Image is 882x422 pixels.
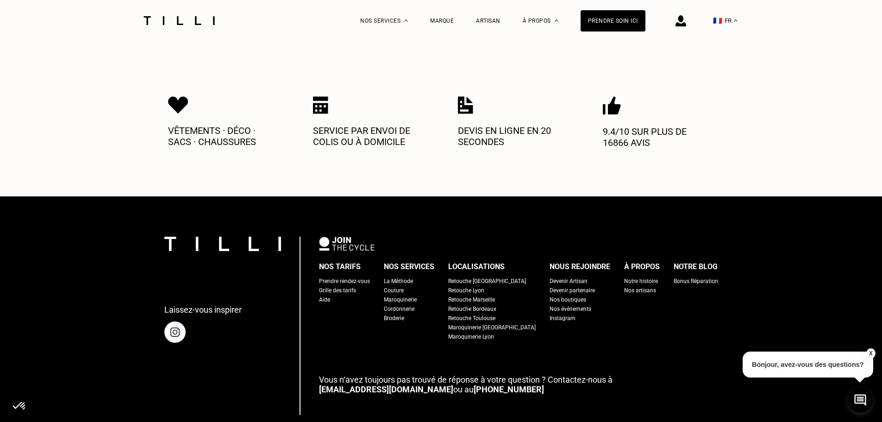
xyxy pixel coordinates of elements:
a: Prendre soin ici [581,10,645,31]
p: Vêtements · Déco · Sacs · Chaussures [168,125,279,147]
a: Nos événements [550,304,591,314]
img: Menu déroulant à propos [555,19,558,22]
button: X [866,348,875,359]
img: Logo du service de couturière Tilli [140,16,218,25]
p: Devis en ligne en 20 secondes [458,125,569,147]
a: Retouche Bordeaux [448,304,496,314]
a: Retouche [GEOGRAPHIC_DATA] [448,277,526,286]
a: Retouche Lyon [448,286,484,295]
span: 🇫🇷 [713,16,722,25]
a: Retouche Toulouse [448,314,495,323]
a: Devenir Artisan [550,277,588,286]
img: Icon [168,96,188,114]
p: 9.4/10 sur plus de 16866 avis [603,126,714,148]
a: La Méthode [384,277,413,286]
a: Artisan [476,18,500,24]
a: Prendre rendez-vous [319,277,370,286]
div: Nos services [384,260,434,274]
img: logo Join The Cycle [319,237,375,251]
div: Notre blog [674,260,718,274]
a: Maroquinerie [GEOGRAPHIC_DATA] [448,323,536,332]
a: Broderie [384,314,404,323]
a: [PHONE_NUMBER] [474,384,544,394]
div: Localisations [448,260,505,274]
p: Laissez-vous inspirer [164,305,242,315]
p: ou au [319,375,718,394]
a: Marque [430,18,454,24]
img: icône connexion [676,15,686,26]
div: Nous rejoindre [550,260,610,274]
a: Notre histoire [624,277,658,286]
a: Bonus Réparation [674,277,718,286]
img: Icon [313,96,328,114]
a: Couture [384,286,404,295]
a: Maroquinerie [384,295,417,304]
img: menu déroulant [734,19,738,22]
a: Aide [319,295,330,304]
a: Nos artisans [624,286,656,295]
span: Vous n‘avez toujours pas trouvé de réponse à votre question ? Contactez-nous à [319,375,613,384]
a: [EMAIL_ADDRESS][DOMAIN_NAME] [319,384,453,394]
p: Bonjour, avez-vous des questions? [743,352,873,378]
a: Grille des tarifs [319,286,356,295]
a: Devenir partenaire [550,286,595,295]
img: page instagram de Tilli une retoucherie à domicile [164,321,186,343]
a: Maroquinerie Lyon [448,332,494,341]
img: Menu déroulant [404,19,408,22]
div: Nos tarifs [319,260,361,274]
a: Cordonnerie [384,304,414,314]
div: À propos [624,260,660,274]
a: Instagram [550,314,575,323]
img: Icon [603,96,621,115]
img: logo Tilli [164,237,281,251]
img: Icon [458,96,473,114]
p: Service par envoi de colis ou à domicile [313,125,424,147]
a: Retouche Marseille [448,295,495,304]
a: Nos boutiques [550,295,586,304]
